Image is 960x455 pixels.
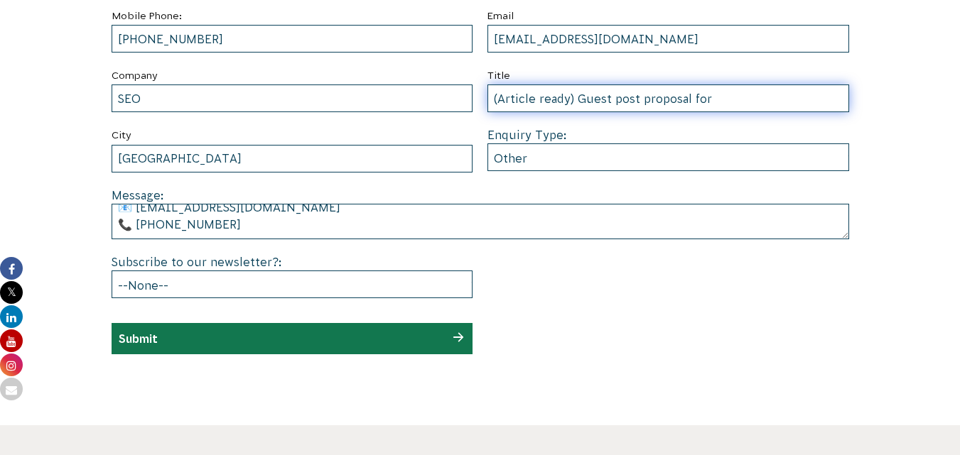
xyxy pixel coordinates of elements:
[119,332,158,345] input: Submit
[112,270,473,298] select: Subscribe to our newsletter?
[112,7,473,25] label: Mobile Phone:
[112,187,849,239] div: Message:
[487,253,703,309] iframe: reCAPTCHA
[487,126,849,171] div: Enquiry Type:
[487,67,849,84] label: Title
[112,67,473,84] label: Company
[112,253,473,298] div: Subscribe to our newsletter?:
[487,143,849,171] select: Enquiry Type
[112,126,473,144] label: City
[487,7,849,25] label: Email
